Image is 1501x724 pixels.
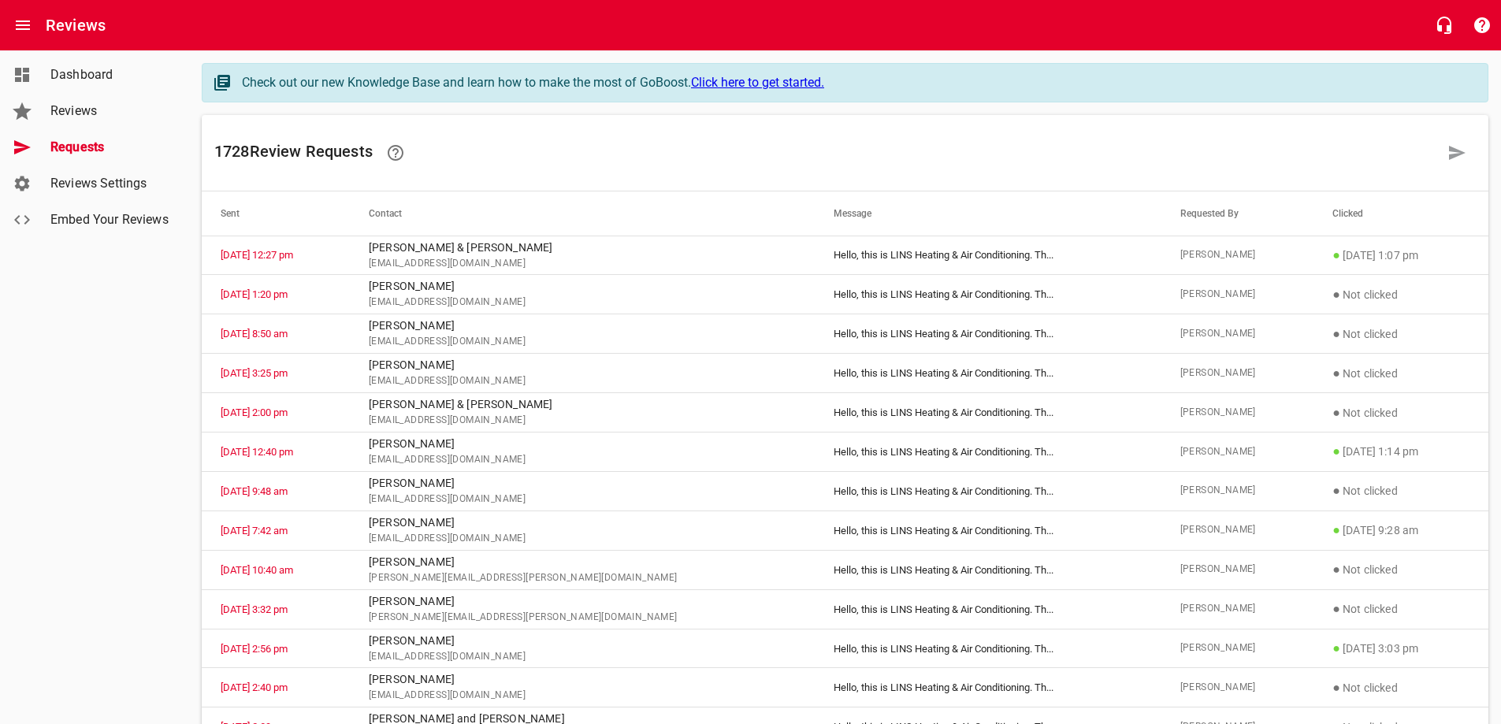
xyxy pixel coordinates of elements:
[1180,601,1295,617] span: [PERSON_NAME]
[1332,444,1340,459] span: ●
[369,373,796,389] span: [EMAIL_ADDRESS][DOMAIN_NAME]
[815,354,1161,393] td: Hello, this is LINS Heating & Air Conditioning. Th ...
[1332,403,1469,422] p: Not clicked
[369,452,796,468] span: [EMAIL_ADDRESS][DOMAIN_NAME]
[1180,680,1295,696] span: [PERSON_NAME]
[1180,444,1295,460] span: [PERSON_NAME]
[815,511,1161,550] td: Hello, this is LINS Heating & Air Conditioning. Th ...
[691,75,824,90] a: Click here to get started.
[202,191,350,236] th: Sent
[221,446,293,458] a: [DATE] 12:40 pm
[1332,366,1340,381] span: ●
[1332,521,1469,540] p: [DATE] 9:28 am
[1332,247,1340,262] span: ●
[50,65,170,84] span: Dashboard
[377,134,414,172] a: Learn how requesting reviews can improve your online presence
[1332,326,1340,341] span: ●
[815,550,1161,589] td: Hello, this is LINS Heating & Air Conditioning. Th ...
[1180,405,1295,421] span: [PERSON_NAME]
[1332,364,1469,383] p: Not clicked
[1332,285,1469,304] p: Not clicked
[50,102,170,121] span: Reviews
[221,485,288,497] a: [DATE] 9:48 am
[1463,6,1501,44] button: Support Portal
[221,603,288,615] a: [DATE] 3:32 pm
[369,492,796,507] span: [EMAIL_ADDRESS][DOMAIN_NAME]
[221,288,288,300] a: [DATE] 1:20 pm
[369,671,796,688] p: [PERSON_NAME]
[221,525,288,537] a: [DATE] 7:42 am
[1332,405,1340,420] span: ●
[815,236,1161,275] td: Hello, this is LINS Heating & Air Conditioning. Th ...
[1332,639,1469,658] p: [DATE] 3:03 pm
[221,564,293,576] a: [DATE] 10:40 am
[1332,600,1469,618] p: Not clicked
[369,633,796,649] p: [PERSON_NAME]
[369,610,796,626] span: [PERSON_NAME][EMAIL_ADDRESS][PERSON_NAME][DOMAIN_NAME]
[1425,6,1463,44] button: Live Chat
[369,278,796,295] p: [PERSON_NAME]
[221,367,288,379] a: [DATE] 3:25 pm
[815,668,1161,707] td: Hello, this is LINS Heating & Air Conditioning. Th ...
[1332,246,1469,265] p: [DATE] 1:07 pm
[1180,640,1295,656] span: [PERSON_NAME]
[221,328,288,340] a: [DATE] 8:50 am
[221,643,288,655] a: [DATE] 2:56 pm
[221,249,293,261] a: [DATE] 12:27 pm
[1332,287,1340,302] span: ●
[1180,483,1295,499] span: [PERSON_NAME]
[815,471,1161,511] td: Hello, this is LINS Heating & Air Conditioning. Th ...
[815,275,1161,314] td: Hello, this is LINS Heating & Air Conditioning. Th ...
[815,629,1161,668] td: Hello, this is LINS Heating & Air Conditioning. Th ...
[1332,680,1340,695] span: ●
[369,357,796,373] p: [PERSON_NAME]
[369,256,796,272] span: [EMAIL_ADDRESS][DOMAIN_NAME]
[50,138,170,157] span: Requests
[1180,562,1295,577] span: [PERSON_NAME]
[1161,191,1314,236] th: Requested By
[369,649,796,665] span: [EMAIL_ADDRESS][DOMAIN_NAME]
[369,475,796,492] p: [PERSON_NAME]
[369,413,796,429] span: [EMAIL_ADDRESS][DOMAIN_NAME]
[369,531,796,547] span: [EMAIL_ADDRESS][DOMAIN_NAME]
[369,554,796,570] p: [PERSON_NAME]
[4,6,42,44] button: Open drawer
[369,688,796,704] span: [EMAIL_ADDRESS][DOMAIN_NAME]
[369,436,796,452] p: [PERSON_NAME]
[214,134,1438,172] h6: 1728 Review Request s
[1332,562,1340,577] span: ●
[46,13,106,38] h6: Reviews
[1180,326,1295,342] span: [PERSON_NAME]
[1332,325,1469,343] p: Not clicked
[350,191,815,236] th: Contact
[50,210,170,229] span: Embed Your Reviews
[1332,678,1469,697] p: Not clicked
[815,191,1161,236] th: Message
[1332,560,1469,579] p: Not clicked
[369,334,796,350] span: [EMAIL_ADDRESS][DOMAIN_NAME]
[242,73,1472,92] div: Check out our new Knowledge Base and learn how to make the most of GoBoost.
[815,433,1161,472] td: Hello, this is LINS Heating & Air Conditioning. Th ...
[50,174,170,193] span: Reviews Settings
[1180,366,1295,381] span: [PERSON_NAME]
[815,589,1161,629] td: Hello, this is LINS Heating & Air Conditioning. Th ...
[1332,481,1469,500] p: Not clicked
[1180,522,1295,538] span: [PERSON_NAME]
[1180,287,1295,303] span: [PERSON_NAME]
[1438,134,1476,172] a: Request a review
[1332,483,1340,498] span: ●
[1332,640,1340,655] span: ●
[1313,191,1488,236] th: Clicked
[369,239,796,256] p: [PERSON_NAME] & [PERSON_NAME]
[815,314,1161,354] td: Hello, this is LINS Heating & Air Conditioning. Th ...
[221,407,288,418] a: [DATE] 2:00 pm
[1180,247,1295,263] span: [PERSON_NAME]
[815,393,1161,433] td: Hello, this is LINS Heating & Air Conditioning. Th ...
[369,514,796,531] p: [PERSON_NAME]
[1332,522,1340,537] span: ●
[369,570,796,586] span: [PERSON_NAME][EMAIL_ADDRESS][PERSON_NAME][DOMAIN_NAME]
[369,396,796,413] p: [PERSON_NAME] & [PERSON_NAME]
[369,295,796,310] span: [EMAIL_ADDRESS][DOMAIN_NAME]
[221,681,288,693] a: [DATE] 2:40 pm
[369,317,796,334] p: [PERSON_NAME]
